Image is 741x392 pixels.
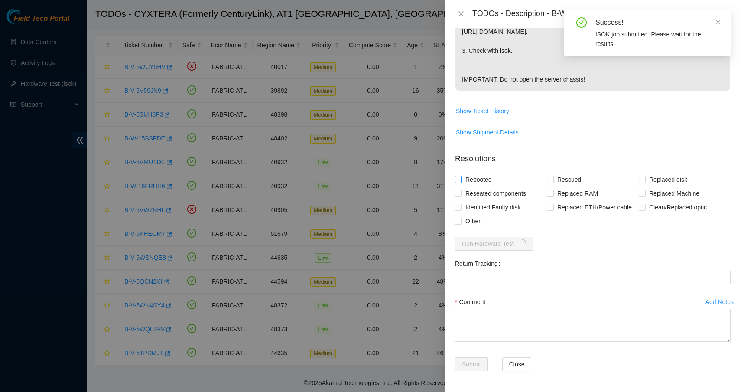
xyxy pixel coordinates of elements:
[456,106,509,116] span: Show Ticket History
[502,357,532,371] button: Close
[595,17,720,28] div: Success!
[462,200,524,214] span: Identified Faulty disk
[509,359,525,369] span: Close
[705,299,734,305] div: Add Notes
[455,10,467,18] button: Close
[472,7,731,21] div: TODOs - Description - B-W-16FRHH6
[458,10,465,17] span: close
[646,173,691,186] span: Replaced disk
[595,29,720,49] div: ISOK job submitted. Please wait for the results!
[462,173,495,186] span: Rebooted
[646,186,703,200] span: Replaced Machine
[455,104,510,118] button: Show Ticket History
[554,173,585,186] span: Rescued
[455,357,488,371] button: Submit
[455,146,731,165] p: Resolutions
[455,309,731,342] textarea: Comment
[455,125,519,139] button: Show Shipment Details
[455,257,504,271] label: Return Tracking
[462,186,530,200] span: Reseated components
[646,200,710,214] span: Clean/Replaced optic
[554,186,601,200] span: Replaced RAM
[715,19,721,25] span: close
[462,214,484,228] span: Other
[455,271,731,284] input: Return Tracking
[455,295,491,309] label: Comment
[705,295,734,309] button: Add Notes
[554,200,635,214] span: Replaced ETH/Power cable
[456,127,519,137] span: Show Shipment Details
[455,237,533,251] button: Run Hardware Testloading
[576,17,587,28] span: check-circle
